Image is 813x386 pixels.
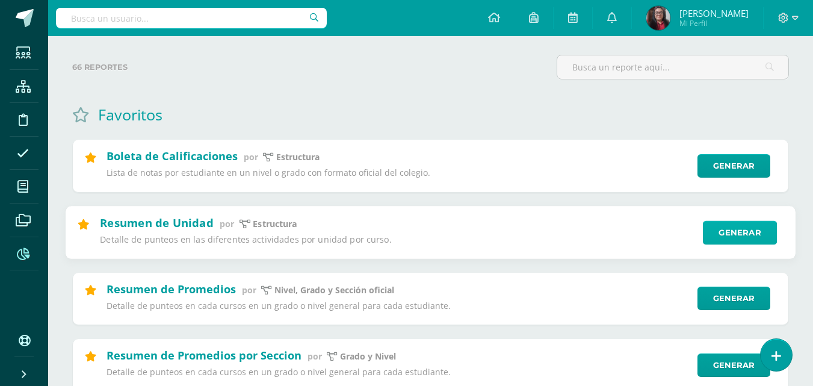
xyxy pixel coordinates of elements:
p: Nivel, Grado y Sección oficial [274,285,394,296]
p: estructura [253,218,297,229]
a: Generar [697,154,770,178]
p: Grado y Nivel [340,351,396,362]
span: por [244,151,258,163]
input: Busca un usuario... [56,8,327,28]
a: Generar [697,287,770,310]
span: por [220,217,234,229]
p: Lista de notas por estudiante en un nivel o grado con formato oficial del colegio. [107,167,690,178]
h2: Resumen de Promedios por Seccion [107,348,301,363]
p: Detalle de punteos en las diferentes actividades por unidad por curso. [100,234,694,246]
span: por [242,284,256,296]
img: 4f1d20c8bafb3cbeaa424ebc61ec86ed.png [646,6,670,30]
input: Busca un reporte aquí... [557,55,788,79]
p: Detalle de punteos en cada cursos en un grado o nivel general para cada estudiante. [107,300,690,311]
label: 66 reportes [72,55,547,79]
span: [PERSON_NAME] [679,7,749,19]
span: Mi Perfil [679,18,749,28]
h2: Resumen de Promedios [107,282,236,296]
a: Generar [703,220,777,244]
p: Detalle de punteos en cada cursos en un grado o nivel general para cada estudiante. [107,367,690,378]
h2: Boleta de Calificaciones [107,149,238,163]
p: estructura [276,152,320,163]
h1: Favoritos [98,104,162,125]
span: por [308,350,322,362]
a: Generar [697,353,770,377]
h2: Resumen de Unidad [100,215,214,229]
